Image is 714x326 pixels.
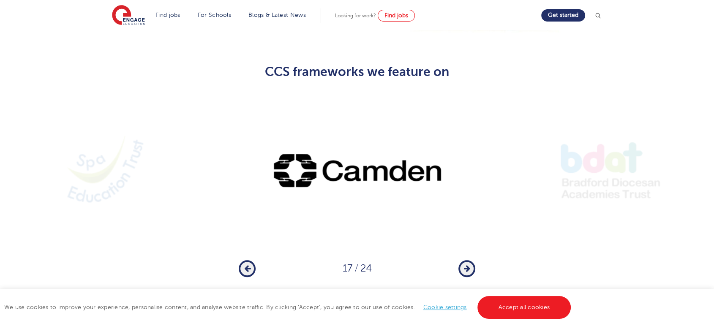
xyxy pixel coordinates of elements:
a: Find jobs [155,12,180,18]
span: / [352,263,360,274]
a: Cookie settings [423,304,467,310]
h2: CCS frameworks we feature on [150,65,564,79]
span: Find jobs [384,12,408,19]
a: For Schools [198,12,231,18]
img: Engage Education [112,5,145,26]
span: Looking for work? [335,13,376,19]
span: 24 [360,263,372,274]
span: We use cookies to improve your experience, personalise content, and analyse website traffic. By c... [4,304,573,310]
a: Find jobs [378,10,415,22]
a: Blogs & Latest News [248,12,306,18]
a: Accept all cookies [477,296,571,319]
span: 17 [343,263,352,274]
a: Get started [541,9,585,22]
